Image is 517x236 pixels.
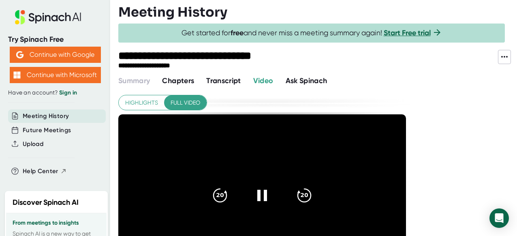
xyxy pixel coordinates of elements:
[384,28,431,37] a: Start Free trial
[8,35,102,44] div: Try Spinach Free
[206,75,241,86] button: Transcript
[23,167,67,176] button: Help Center
[162,76,194,85] span: Chapters
[231,28,244,37] b: free
[23,126,71,135] button: Future Meetings
[164,95,207,110] button: Full video
[253,75,273,86] button: Video
[118,75,150,86] button: Summary
[118,76,150,85] span: Summary
[16,51,23,58] img: Aehbyd4JwY73AAAAAElFTkSuQmCC
[59,89,77,96] a: Sign in
[171,98,200,108] span: Full video
[162,75,194,86] button: Chapters
[118,4,227,20] h3: Meeting History
[119,95,164,110] button: Highlights
[206,76,241,85] span: Transcript
[10,67,101,83] button: Continue with Microsoft
[10,47,101,63] button: Continue with Google
[23,112,69,121] button: Meeting History
[23,139,43,149] button: Upload
[8,89,102,97] div: Have an account?
[253,76,273,85] span: Video
[13,220,100,226] h3: From meetings to insights
[182,28,442,38] span: Get started for and never miss a meeting summary again!
[23,167,58,176] span: Help Center
[125,98,158,108] span: Highlights
[286,76,327,85] span: Ask Spinach
[13,197,79,208] h2: Discover Spinach AI
[286,75,327,86] button: Ask Spinach
[489,208,509,228] div: Open Intercom Messenger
